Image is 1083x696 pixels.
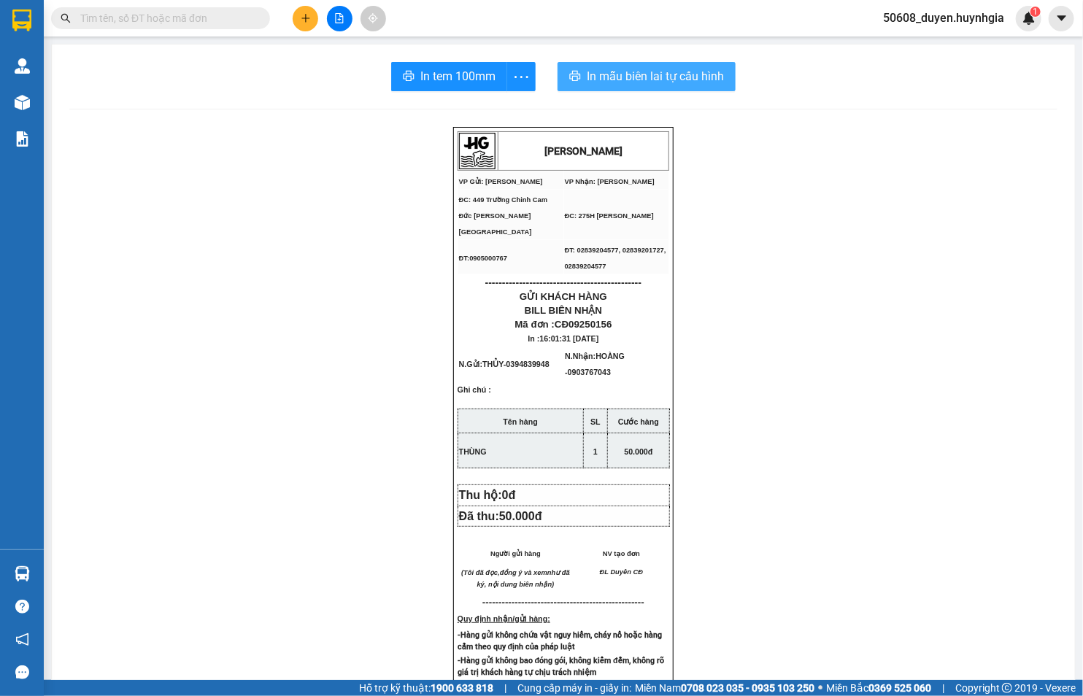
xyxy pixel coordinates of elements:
[15,600,29,614] span: question-circle
[15,633,29,646] span: notification
[459,255,507,262] span: ĐT:0905000767
[459,489,522,501] span: Thu hộ:
[499,510,542,522] span: 50.000đ
[504,417,538,426] strong: Tên hàng
[871,9,1016,27] span: 50608_duyen.huynhgia
[485,277,641,288] span: ----------------------------------------------
[1049,6,1074,31] button: caret-down
[568,368,611,376] span: 0903767043
[624,447,652,456] span: 50.000đ
[459,133,496,169] img: logo
[618,417,659,426] strong: Cước hàng
[514,319,612,330] span: Mã đơn :
[492,597,644,608] span: -----------------------------------------------
[681,682,814,694] strong: 0708 023 035 - 0935 103 250
[504,360,550,368] span: -
[504,680,506,696] span: |
[1033,7,1038,17] span: 1
[540,334,599,343] span: 16:01:31 [DATE]
[635,680,814,696] span: Miền Nam
[565,212,654,220] span: ĐC: 275H [PERSON_NAME]
[565,247,666,270] span: ĐT: 02839204577, 02839201727, 02839204577
[482,597,492,608] span: ---
[61,13,71,23] span: search
[565,178,655,185] span: VP Nhận: [PERSON_NAME]
[1055,12,1068,25] span: caret-down
[334,13,344,23] span: file-add
[15,58,30,74] img: warehouse-icon
[1022,12,1036,25] img: icon-new-feature
[15,665,29,679] span: message
[12,9,31,31] img: logo-vxr
[368,13,378,23] span: aim
[458,656,664,677] strong: -Hàng gửi không bao đóng gói, không kiểm đếm, không rõ giá trị khách hàng tự chịu trách nhiệm
[593,447,598,456] span: 1
[420,67,496,85] span: In tem 100mm
[517,680,631,696] span: Cung cấp máy in - giấy in:
[942,680,944,696] span: |
[590,417,601,426] strong: SL
[391,62,507,91] button: printerIn tem 100mm
[461,569,547,576] em: (Tôi đã đọc,đồng ý và xem
[458,630,662,651] strong: -Hàng gửi không chứa vật nguy hiểm, cháy nổ hoặc hàng cấm theo quy định của pháp luật
[558,62,736,91] button: printerIn mẫu biên lai tự cấu hình
[459,447,487,456] span: THÙNG
[459,178,543,185] span: VP Gửi: [PERSON_NAME]
[569,70,581,84] span: printer
[301,13,311,23] span: plus
[15,95,30,110] img: warehouse-icon
[459,196,547,236] span: ĐC: 449 Trường Chinh Cam Đức [PERSON_NAME][GEOGRAPHIC_DATA]
[603,550,640,557] span: NV tạo đơn
[528,334,599,343] span: In :
[293,6,318,31] button: plus
[555,319,612,330] span: CĐ09250156
[826,680,931,696] span: Miền Bắc
[359,680,493,696] span: Hỗ trợ kỹ thuật:
[502,489,516,501] span: 0đ
[506,360,550,368] span: 0394839948
[868,682,931,694] strong: 0369 525 060
[458,385,491,406] span: Ghi chú :
[361,6,386,31] button: aim
[600,568,643,576] span: ĐL Duyên CĐ
[431,682,493,694] strong: 1900 633 818
[544,145,623,157] strong: [PERSON_NAME]
[1002,683,1012,693] span: copyright
[458,614,550,623] strong: Quy định nhận/gửi hàng:
[565,352,625,376] span: HOÀNG -
[525,305,603,316] span: BILL BIÊN NHẬN
[490,550,541,557] span: Người gửi hàng
[15,131,30,147] img: solution-icon
[818,685,822,691] span: ⚪️
[507,68,535,86] span: more
[506,62,536,91] button: more
[459,360,550,368] span: N.Gửi:
[15,566,30,581] img: warehouse-icon
[459,510,542,522] span: Đã thu:
[482,360,504,368] span: THỦY
[565,352,625,376] span: N.Nhận:
[587,67,724,85] span: In mẫu biên lai tự cấu hình
[403,70,415,84] span: printer
[327,6,352,31] button: file-add
[80,10,253,26] input: Tìm tên, số ĐT hoặc mã đơn
[520,291,607,302] span: GỬI KHÁCH HÀNG
[1030,7,1041,17] sup: 1
[477,569,570,588] em: như đã ký, nội dung biên nhận)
